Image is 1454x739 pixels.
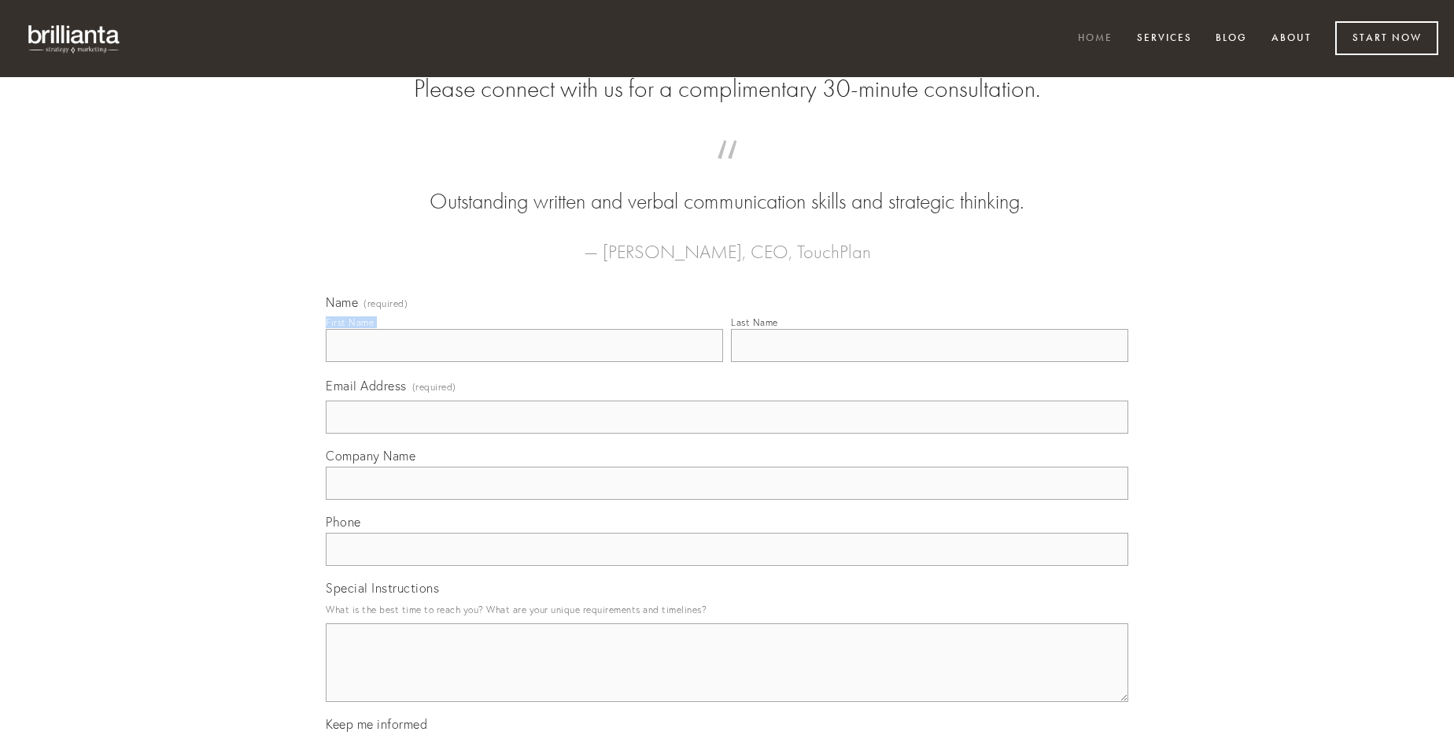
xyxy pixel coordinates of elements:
[1261,26,1322,52] a: About
[351,217,1103,268] figcaption: — [PERSON_NAME], CEO, TouchPlan
[326,316,374,328] div: First Name
[326,716,427,732] span: Keep me informed
[351,156,1103,217] blockquote: Outstanding written and verbal communication skills and strategic thinking.
[1068,26,1123,52] a: Home
[326,448,415,464] span: Company Name
[363,299,408,309] span: (required)
[326,74,1128,104] h2: Please connect with us for a complimentary 30-minute consultation.
[731,316,778,328] div: Last Name
[326,294,358,310] span: Name
[1205,26,1257,52] a: Blog
[326,378,407,394] span: Email Address
[351,156,1103,187] span: “
[326,599,1128,620] p: What is the best time to reach you? What are your unique requirements and timelines?
[1127,26,1202,52] a: Services
[412,376,456,397] span: (required)
[16,16,134,61] img: brillianta - research, strategy, marketing
[326,514,361,530] span: Phone
[326,580,439,596] span: Special Instructions
[1335,21,1438,55] a: Start Now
